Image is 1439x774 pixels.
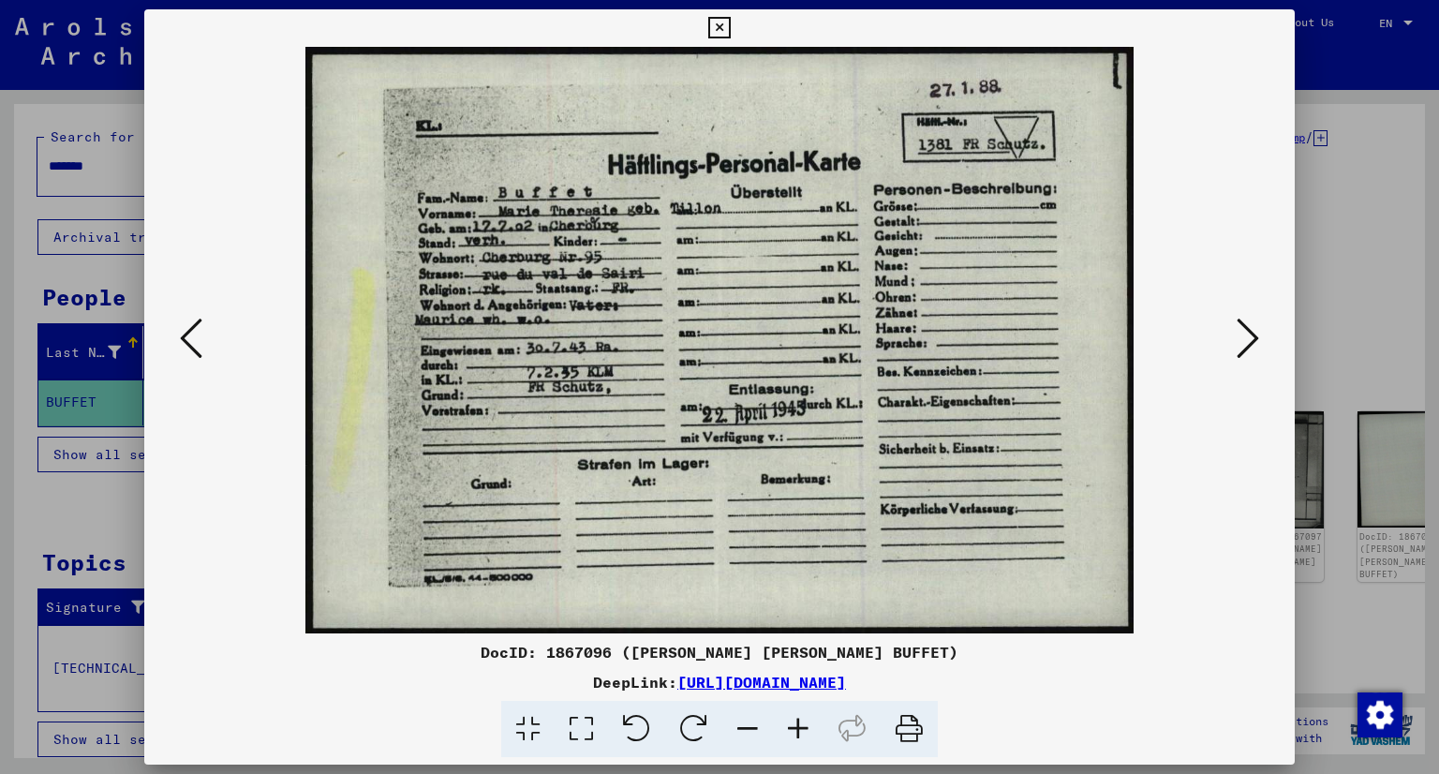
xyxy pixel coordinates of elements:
div: DocID: 1867096 ([PERSON_NAME] [PERSON_NAME] BUFFET) [144,641,1296,663]
div: Change consent [1357,692,1402,737]
img: Change consent [1357,692,1402,737]
a: [URL][DOMAIN_NAME] [677,673,846,692]
div: DeepLink: [144,671,1296,693]
img: 001.jpg [208,47,1232,633]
